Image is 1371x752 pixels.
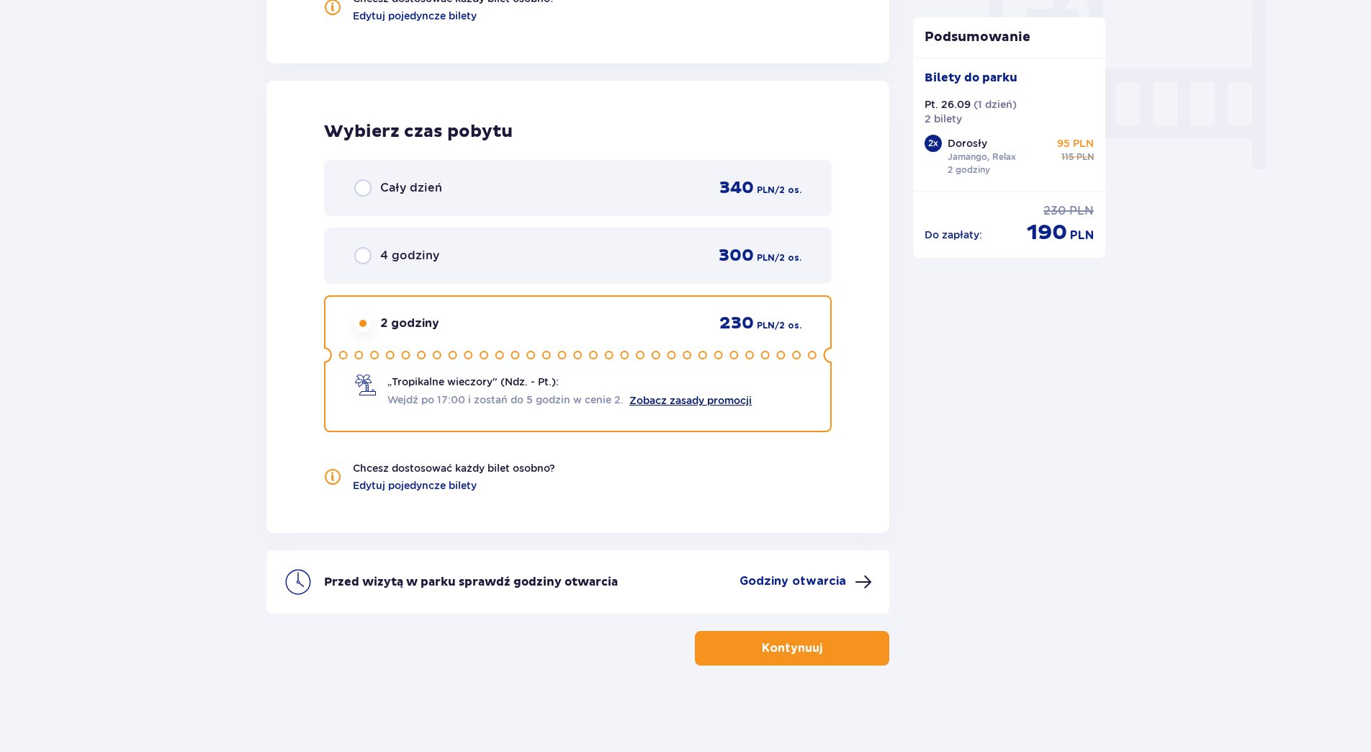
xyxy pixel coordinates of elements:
[925,97,971,112] p: Pt. 26.09
[740,573,846,589] p: Godziny otwarcia
[719,177,754,199] p: 340
[925,70,1017,86] p: Bilety do parku
[948,136,987,151] p: Dorosły
[380,180,442,196] p: Cały dzień
[775,319,801,332] p: / 2 os.
[1061,151,1074,164] p: 115
[324,574,618,590] p: Przed wizytą w parku sprawdź godziny otwarcia
[719,313,754,334] p: 230
[353,461,555,475] p: Chcesz dostosować każdy bilet osobno?
[974,97,1017,112] p: ( 1 dzień )
[719,245,754,267] p: 300
[757,251,775,264] p: PLN
[948,151,1016,164] p: Jamango, Relax
[925,112,962,126] p: 2 bilety
[775,184,801,197] p: / 2 os.
[775,251,801,264] p: / 2 os.
[695,631,889,666] button: Kontynuuj
[757,184,775,197] p: PLN
[925,135,942,152] div: 2 x
[1057,136,1094,151] p: 95 PLN
[380,248,439,264] p: 4 godziny
[925,228,982,242] p: Do zapłaty :
[1076,151,1094,164] p: PLN
[284,568,313,596] img: clock icon
[1070,228,1094,243] p: PLN
[740,573,872,591] button: Godziny otwarcia
[948,164,990,176] p: 2 godziny
[353,9,477,23] a: Edytuj pojedyncze bilety
[1043,203,1066,219] p: 230
[387,393,624,407] span: Wejdź po 17:00 i zostań do 5 godzin w cenie 2.
[1027,219,1067,246] p: 190
[629,395,752,406] a: Zobacz zasady promocji
[380,315,439,331] p: 2 godziny
[324,121,832,143] p: Wybierz czas pobytu
[757,319,775,332] p: PLN
[913,29,1106,46] p: Podsumowanie
[353,478,477,493] a: Edytuj pojedyncze bilety
[762,640,822,656] p: Kontynuuj
[1069,203,1094,219] p: PLN
[387,375,559,389] p: „Tropikalne wieczory" (Ndz. - Pt.):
